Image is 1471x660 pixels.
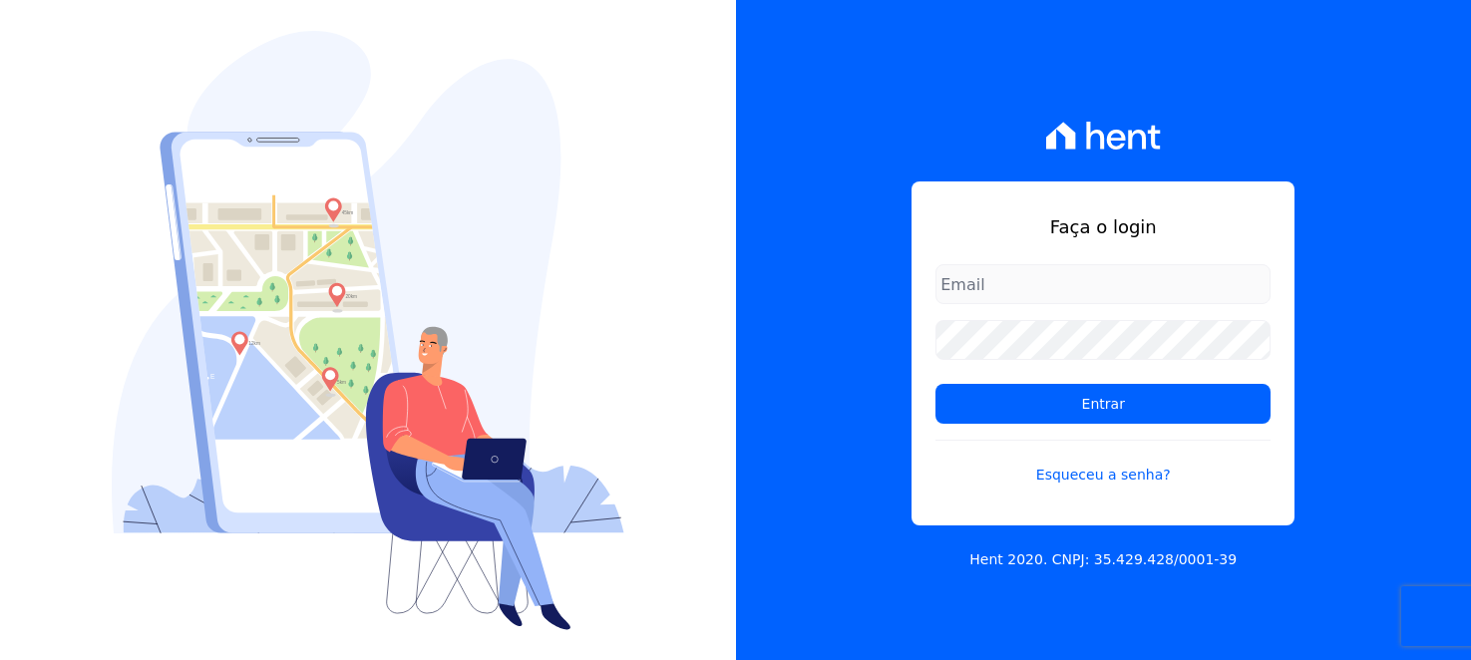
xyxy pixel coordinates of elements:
a: Esqueceu a senha? [935,440,1271,486]
input: Entrar [935,384,1271,424]
h1: Faça o login [935,213,1271,240]
input: Email [935,264,1271,304]
img: Login [112,31,624,630]
p: Hent 2020. CNPJ: 35.429.428/0001-39 [969,549,1237,570]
